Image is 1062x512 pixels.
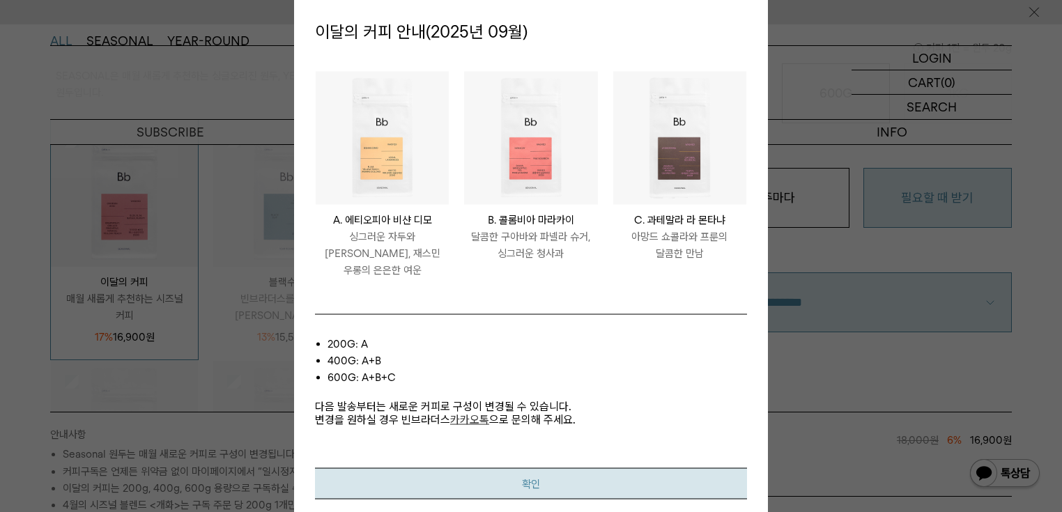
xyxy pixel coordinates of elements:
[328,336,747,352] li: 200g: A
[613,72,746,205] img: #285
[328,369,747,386] li: 600g: A+B+C
[315,468,747,499] button: 확인
[316,228,449,279] p: 싱그러운 자두와 [PERSON_NAME], 재스민 우롱의 은은한 여운
[316,72,449,205] img: #285
[464,228,597,262] p: 달콤한 구아바와 파넬라 슈거, 싱그러운 청사과
[613,212,746,228] p: C. 과테말라 라 몬타냐
[450,413,489,426] a: 카카오톡
[464,212,597,228] p: B. 콜롬비아 마라카이
[613,228,746,262] p: 아망드 쇼콜라와 프룬의 달콤한 만남
[328,352,747,369] li: 400g: A+B
[315,13,747,50] p: 이달의 커피 안내(2025년 09월)
[315,386,747,426] p: 다음 발송부터는 새로운 커피로 구성이 변경될 수 있습니다. 변경을 원하실 경우 빈브라더스 으로 문의해 주세요.
[316,212,449,228] p: A. 에티오피아 비샨 디모
[464,72,597,205] img: #285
